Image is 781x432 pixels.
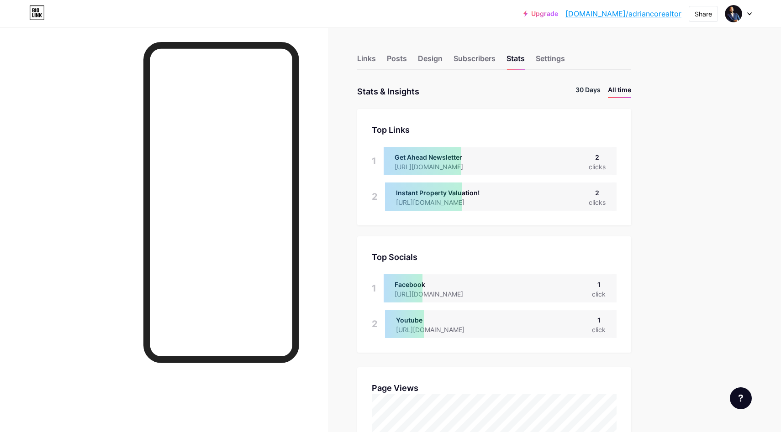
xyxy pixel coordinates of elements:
div: Youtube [396,315,479,325]
div: Top Socials [372,251,617,263]
div: [URL][DOMAIN_NAME] [396,325,479,334]
div: 2 [372,182,378,211]
div: Facebook [395,280,478,289]
div: 2 [372,310,378,338]
div: Design [418,53,443,69]
div: 2 [589,188,606,198]
div: Stats & Insights [357,85,419,98]
div: Posts [387,53,407,69]
div: Subscribers [454,53,496,69]
a: Upgrade [523,10,558,17]
div: Top Links [372,124,617,136]
div: 1 [372,274,376,302]
li: 30 Days [575,85,601,98]
div: 1 [372,147,376,175]
div: click [592,325,606,334]
div: clicks [589,162,606,172]
div: 1 [592,315,606,325]
div: Share [695,9,712,19]
div: Settings [536,53,565,69]
div: [URL][DOMAIN_NAME] [395,289,478,299]
div: click [592,289,606,299]
img: adriancorealtor [725,5,742,22]
div: clicks [589,198,606,207]
div: Stats [507,53,525,69]
div: 2 [589,152,606,162]
div: 1 [592,280,606,289]
a: [DOMAIN_NAME]/adriancorealtor [565,8,681,19]
div: Page Views [372,382,617,394]
div: Links [357,53,376,69]
li: All time [608,85,631,98]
